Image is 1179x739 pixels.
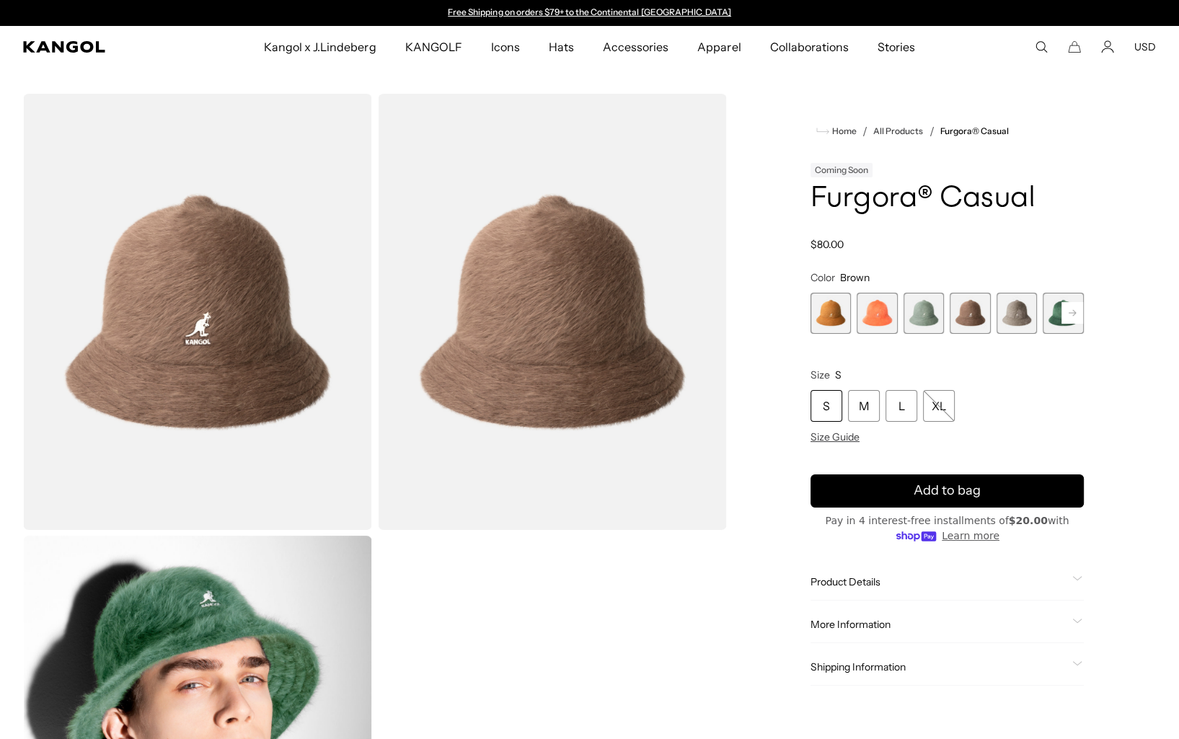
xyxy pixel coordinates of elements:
span: Stories [878,26,915,68]
div: Announcement [441,7,738,19]
a: Free Shipping on orders $79+ to the Continental [GEOGRAPHIC_DATA] [448,6,731,17]
li: / [923,123,934,140]
a: KANGOLF [390,26,476,68]
span: Home [829,126,857,136]
label: Coral Flame [857,293,898,334]
span: Collaborations [769,26,848,68]
span: KANGOLF [405,26,462,68]
div: 1 of 12 [811,293,852,334]
div: 4 of 12 [950,293,991,334]
slideshow-component: Announcement bar [441,7,738,19]
a: Furgora® Casual [940,126,1008,136]
div: 3 of 12 [904,293,945,334]
img: color-brown [378,94,727,530]
a: Accessories [588,26,683,68]
a: Kangol [23,41,174,53]
span: Size Guide [811,430,860,443]
label: Brown [950,293,991,334]
label: Deep Emerald [1043,293,1084,334]
div: Coming Soon [811,163,873,177]
h1: Furgora® Casual [811,183,1084,215]
a: All Products [873,126,923,136]
nav: breadcrumbs [811,123,1084,140]
span: More Information [811,618,1067,631]
a: Collaborations [755,26,862,68]
div: S [811,390,842,422]
button: USD [1134,40,1156,53]
span: Color [811,271,835,284]
a: Icons [477,26,534,68]
a: Hats [534,26,588,68]
span: Shipping Information [811,660,1067,673]
span: Accessories [603,26,668,68]
span: Brown [840,271,870,284]
div: M [848,390,880,422]
a: Home [816,125,857,138]
div: 1 of 2 [441,7,738,19]
a: Kangol x J.Lindeberg [250,26,391,68]
div: L [886,390,917,422]
a: Apparel [683,26,755,68]
span: Icons [491,26,520,68]
span: $80.00 [811,238,844,251]
span: Size [811,368,830,381]
span: S [835,368,842,381]
summary: Search here [1035,40,1048,53]
div: 2 of 12 [857,293,898,334]
span: Apparel [697,26,741,68]
span: Add to bag [914,481,981,500]
label: Rustic Caramel [811,293,852,334]
label: Sage Green [904,293,945,334]
a: Stories [863,26,929,68]
label: Warm Grey [997,293,1038,334]
div: XL [923,390,955,422]
a: Account [1101,40,1114,53]
span: Kangol x J.Lindeberg [264,26,376,68]
img: color-brown [23,94,372,530]
button: Cart [1068,40,1081,53]
span: Product Details [811,575,1067,588]
div: 5 of 12 [997,293,1038,334]
span: Hats [549,26,574,68]
div: 6 of 12 [1043,293,1084,334]
li: / [857,123,867,140]
button: Add to bag [811,474,1084,508]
